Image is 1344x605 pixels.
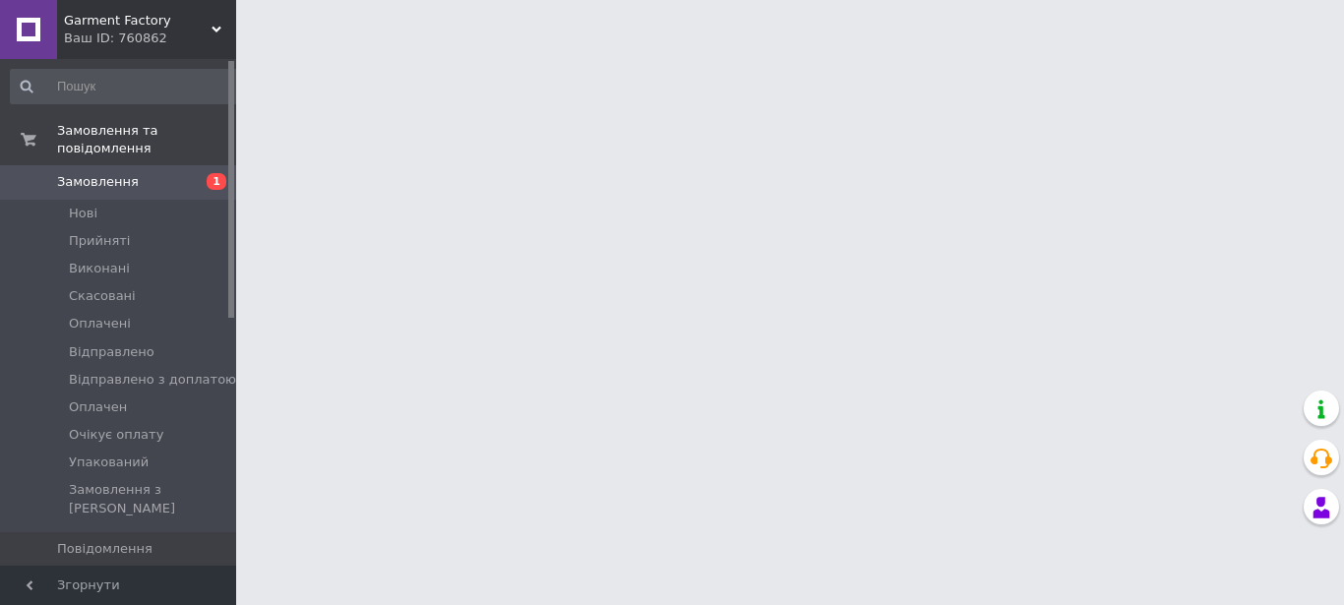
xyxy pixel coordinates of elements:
span: Замовлення [57,173,139,191]
span: Упакований [69,454,149,471]
span: Виконані [69,260,130,277]
span: Скасовані [69,287,136,305]
span: Нові [69,205,97,222]
span: Відправлено з доплатою [69,371,236,389]
span: Очікує оплату [69,426,163,444]
span: Відправлено [69,343,154,361]
span: 1 [207,173,226,190]
div: Ваш ID: 760862 [64,30,236,47]
span: Замовлення з [PERSON_NAME] [69,481,241,516]
span: Garment Factory [64,12,212,30]
span: Оплачен [69,398,127,416]
span: Повідомлення [57,540,153,558]
input: Пошук [10,69,243,104]
span: Замовлення та повідомлення [57,122,236,157]
span: Оплачені [69,315,131,333]
span: Прийняті [69,232,130,250]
